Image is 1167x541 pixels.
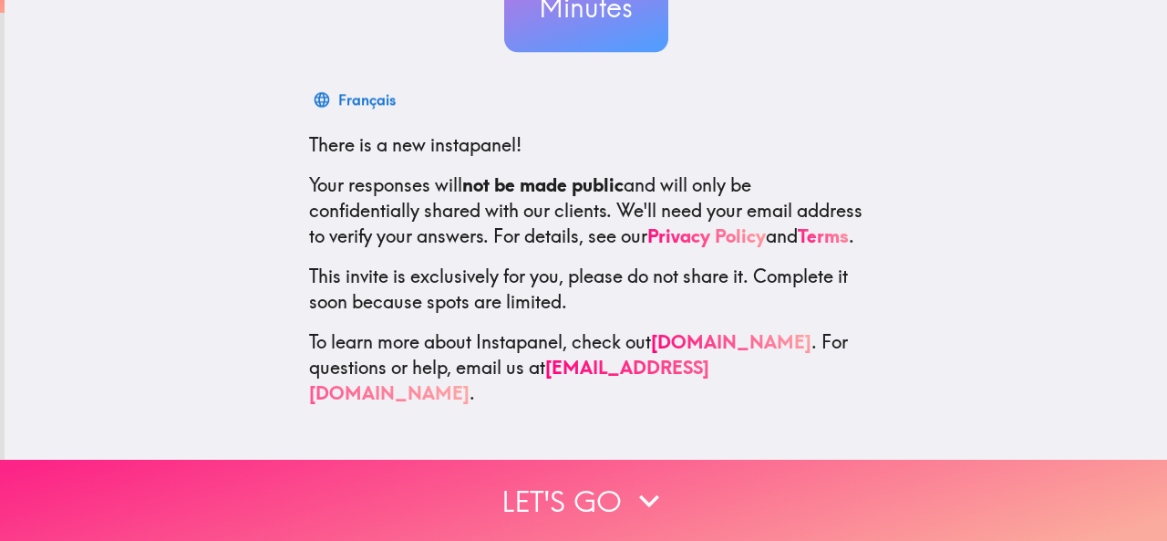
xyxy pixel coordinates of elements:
[338,87,396,112] div: Français
[651,330,811,353] a: [DOMAIN_NAME]
[462,173,624,196] b: not be made public
[798,224,849,247] a: Terms
[309,172,863,249] p: Your responses will and will only be confidentially shared with our clients. We'll need your emai...
[309,81,403,118] button: Français
[309,133,522,156] span: There is a new instapanel!
[309,264,863,315] p: This invite is exclusively for you, please do not share it. Complete it soon because spots are li...
[309,356,709,404] a: [EMAIL_ADDRESS][DOMAIN_NAME]
[309,329,863,406] p: To learn more about Instapanel, check out . For questions or help, email us at .
[647,224,766,247] a: Privacy Policy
